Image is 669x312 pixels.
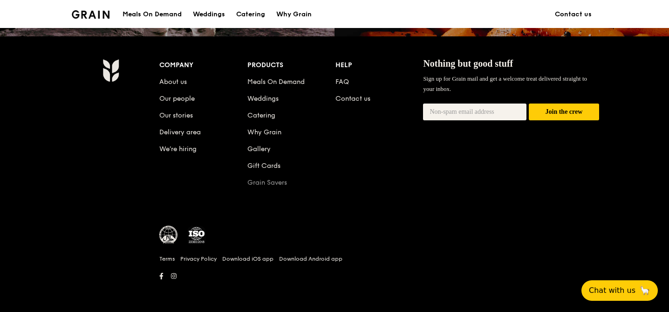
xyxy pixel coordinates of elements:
[187,226,206,244] img: ISO Certified
[581,280,658,301] button: Chat with us🦙
[72,10,109,19] img: Grain
[423,75,587,92] span: Sign up for Grain mail and get a welcome treat delivered straight to your inbox.
[335,59,423,72] div: Help
[247,162,280,170] a: Gift Cards
[159,111,193,119] a: Our stories
[102,59,119,82] img: Grain
[247,111,275,119] a: Catering
[247,95,279,103] a: Weddings
[549,0,597,28] a: Contact us
[529,104,599,121] button: Join the crew
[279,255,342,263] a: Download Android app
[193,0,225,28] div: Weddings
[123,0,182,28] div: Meals On Demand
[589,285,635,296] span: Chat with us
[66,283,603,290] h6: Revision
[247,78,305,86] a: Meals On Demand
[639,285,650,296] span: 🦙
[159,145,197,153] a: We’re hiring
[236,0,265,28] div: Catering
[187,0,231,28] a: Weddings
[247,59,335,72] div: Products
[247,128,281,136] a: Why Grain
[276,0,312,28] div: Why Grain
[159,226,178,244] img: MUIS Halal Certified
[335,95,370,103] a: Contact us
[222,255,273,263] a: Download iOS app
[335,78,349,86] a: FAQ
[159,78,187,86] a: About us
[423,104,526,120] input: Non-spam email address
[159,59,247,72] div: Company
[159,255,175,263] a: Terms
[180,255,217,263] a: Privacy Policy
[159,128,201,136] a: Delivery area
[231,0,271,28] a: Catering
[247,179,287,187] a: Grain Savers
[271,0,317,28] a: Why Grain
[423,58,513,69] span: Nothing but good stuff
[159,95,195,103] a: Our people
[247,145,271,153] a: Gallery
